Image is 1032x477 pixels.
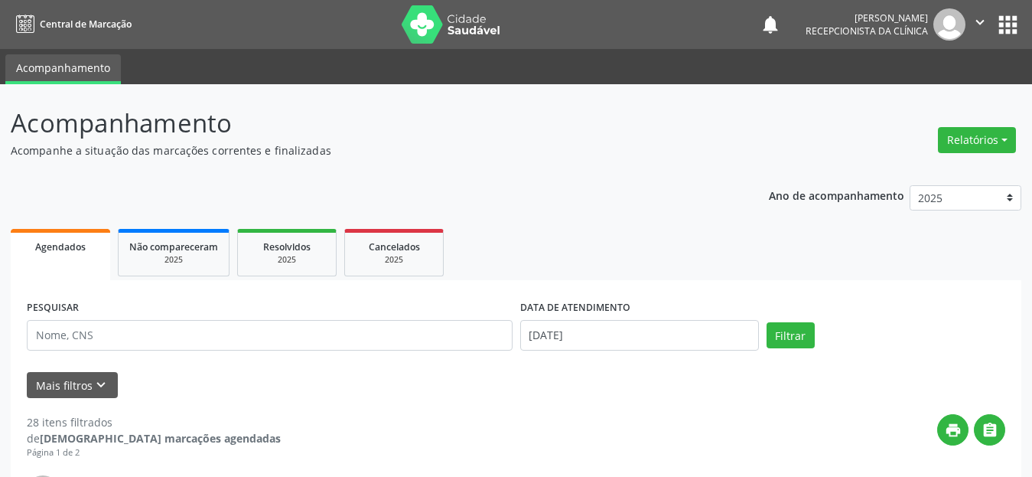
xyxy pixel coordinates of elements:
img: img [933,8,965,41]
input: Selecione um intervalo [520,320,759,351]
span: Agendados [35,240,86,253]
i: keyboard_arrow_down [93,377,109,394]
button: Mais filtroskeyboard_arrow_down [27,372,118,399]
button: Filtrar [767,322,815,348]
button: apps [995,11,1021,38]
div: [PERSON_NAME] [806,11,928,25]
div: 28 itens filtrados [27,414,281,430]
input: Nome, CNS [27,320,513,351]
a: Acompanhamento [5,54,121,84]
div: 2025 [356,254,432,266]
span: Cancelados [369,240,420,253]
button: notifications [760,14,781,35]
span: Não compareceram [129,240,218,253]
span: Recepcionista da clínica [806,25,928,38]
button:  [965,8,995,41]
button: Relatórios [938,127,1016,153]
p: Ano de acompanhamento [769,185,904,204]
button: print [937,414,969,446]
a: Central de Marcação [11,11,132,37]
div: Página 1 de 2 [27,446,281,459]
i:  [972,14,988,31]
span: Central de Marcação [40,18,132,31]
div: de [27,430,281,446]
label: DATA DE ATENDIMENTO [520,296,630,320]
div: 2025 [249,254,325,266]
span: Resolvidos [263,240,311,253]
strong: [DEMOGRAPHIC_DATA] marcações agendadas [40,431,281,446]
div: 2025 [129,254,218,266]
p: Acompanhamento [11,104,718,142]
label: PESQUISAR [27,296,79,320]
i:  [982,422,998,439]
i: print [945,422,962,439]
button:  [974,414,1005,446]
p: Acompanhe a situação das marcações correntes e finalizadas [11,142,718,158]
